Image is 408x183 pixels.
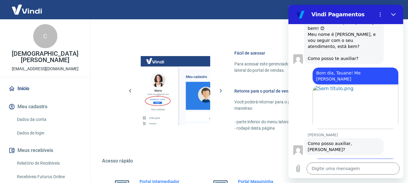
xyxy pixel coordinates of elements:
p: - rodapé desta página [234,125,379,131]
button: Meu cadastro [7,100,83,113]
p: Você poderá retornar para o portal de vendas através das seguintes maneiras: [234,99,379,112]
h6: Retorne para o portal de vendas [234,88,379,94]
div: C [33,24,57,48]
p: [DEMOGRAPHIC_DATA][PERSON_NAME] [5,51,85,63]
a: Recebíveis Futuros Online [14,171,83,183]
img: Vindi [7,0,47,19]
img: Imagem da dashboard mostrando o botão de gerenciar conta na sidebar no lado esquerdo [141,56,210,125]
a: Início [7,82,83,95]
a: Dados de login [14,127,83,139]
p: [EMAIL_ADDRESS][DOMAIN_NAME] [12,66,79,72]
p: Para acessar este gerenciador, basta clicar em “Gerenciar conta” no menu lateral do portal de ven... [234,61,379,74]
a: Dados da conta [14,113,83,126]
h6: Fácil de acessar [234,50,379,56]
button: Sair [379,4,401,15]
p: - parte inferior do menu lateral [234,119,379,125]
button: Meus recebíveis [7,144,83,157]
h5: Acesso rápido [102,158,394,164]
iframe: Janela de mensagens [288,5,403,178]
a: Relatório de Recebíveis [14,157,83,169]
